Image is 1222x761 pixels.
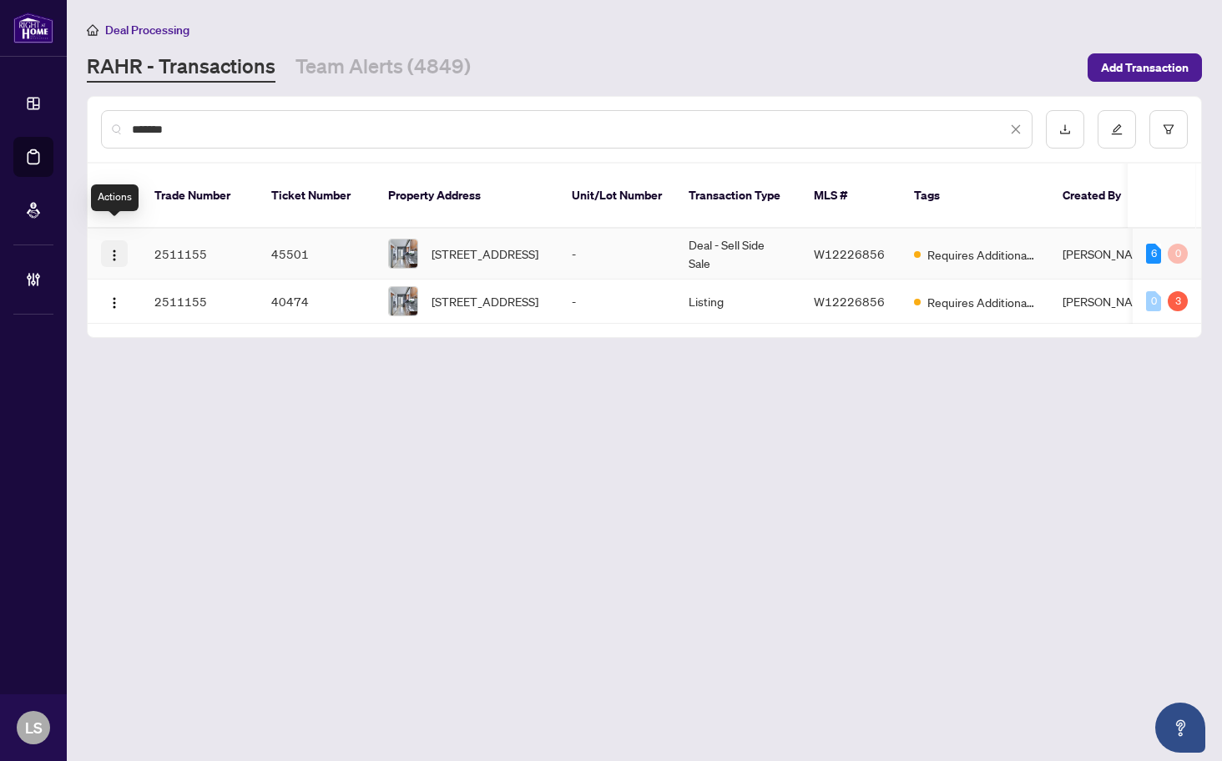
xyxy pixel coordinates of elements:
[558,280,675,324] td: -
[1168,244,1188,264] div: 0
[258,164,375,229] th: Ticket Number
[1088,53,1202,82] button: Add Transaction
[927,293,1036,311] span: Requires Additional Docs
[108,249,121,262] img: Logo
[91,184,139,211] div: Actions
[1155,703,1205,753] button: Open asap
[558,229,675,280] td: -
[375,164,558,229] th: Property Address
[814,246,885,261] span: W12226856
[901,164,1049,229] th: Tags
[1049,164,1149,229] th: Created By
[87,53,275,83] a: RAHR - Transactions
[25,716,43,739] span: LS
[141,164,258,229] th: Trade Number
[1111,123,1123,135] span: edit
[87,24,98,36] span: home
[432,244,538,263] span: [STREET_ADDRESS]
[814,294,885,309] span: W12226856
[800,164,901,229] th: MLS #
[1046,110,1084,149] button: download
[1059,123,1071,135] span: download
[105,23,189,38] span: Deal Processing
[1101,54,1189,81] span: Add Transaction
[558,164,675,229] th: Unit/Lot Number
[1063,246,1153,261] span: [PERSON_NAME]
[1168,291,1188,311] div: 3
[141,280,258,324] td: 2511155
[101,288,128,315] button: Logo
[108,296,121,310] img: Logo
[1146,291,1161,311] div: 0
[675,229,800,280] td: Deal - Sell Side Sale
[295,53,471,83] a: Team Alerts (4849)
[1063,294,1153,309] span: [PERSON_NAME]
[258,229,375,280] td: 45501
[1149,110,1188,149] button: filter
[389,239,417,268] img: thumbnail-img
[1163,123,1174,135] span: filter
[141,229,258,280] td: 2511155
[432,292,538,310] span: [STREET_ADDRESS]
[13,13,53,43] img: logo
[389,287,417,315] img: thumbnail-img
[1010,123,1022,135] span: close
[1098,110,1136,149] button: edit
[927,245,1036,264] span: Requires Additional Docs
[258,280,375,324] td: 40474
[1146,244,1161,264] div: 6
[675,164,800,229] th: Transaction Type
[675,280,800,324] td: Listing
[101,240,128,267] button: Logo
